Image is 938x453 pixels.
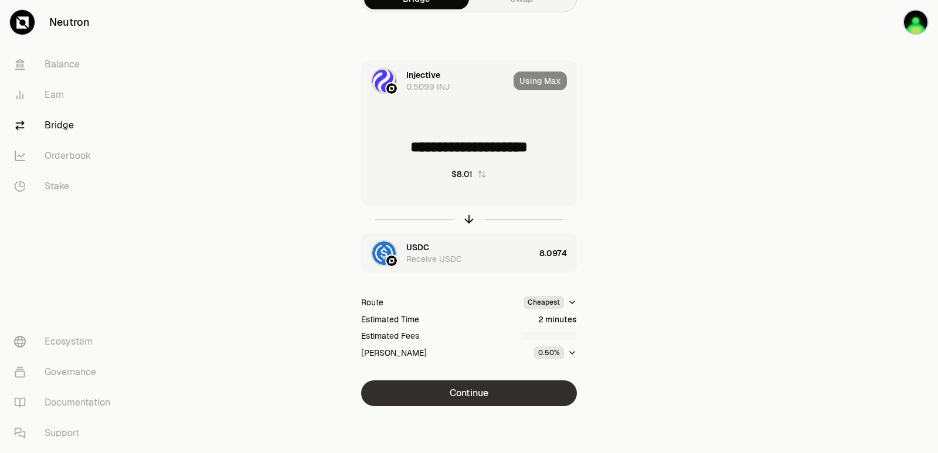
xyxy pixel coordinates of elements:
img: Neutron Logo [386,83,397,94]
a: Stake [5,171,127,202]
img: USDC Logo [372,241,396,265]
button: Cheapest [524,296,577,309]
div: 0.5099 INJ [406,81,450,93]
img: Neutron Logo [386,256,397,266]
a: Earn [5,80,127,110]
div: USDC LogoNeutron LogoUSDCReceive USDC [362,233,535,273]
button: USDC LogoNeutron LogoUSDCReceive USDC8.0974 [362,233,576,273]
div: Injective [406,69,440,81]
div: Estimated Fees [361,330,419,342]
div: Estimated Time [361,314,419,325]
div: [PERSON_NAME] [361,347,427,359]
button: Continue [361,380,577,406]
div: Cheapest [524,296,564,309]
a: Support [5,418,127,448]
img: sandy mercy [903,9,929,35]
a: Documentation [5,387,127,418]
button: $8.01 [451,168,487,180]
a: Orderbook [5,141,127,171]
button: 0.50% [534,346,577,359]
div: Receive USDC [406,253,462,265]
div: 0.50% [534,346,564,359]
div: $8.01 [451,168,473,180]
div: 8.0974 [539,233,576,273]
a: Ecosystem [5,326,127,357]
a: Balance [5,49,127,80]
div: 2 minutes [538,314,577,325]
img: INJ Logo [372,69,396,93]
div: USDC [406,241,429,253]
a: Governance [5,357,127,387]
div: INJ LogoNeutron LogoInjective0.5099 INJ [362,61,509,101]
div: Route [361,297,383,308]
a: Bridge [5,110,127,141]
